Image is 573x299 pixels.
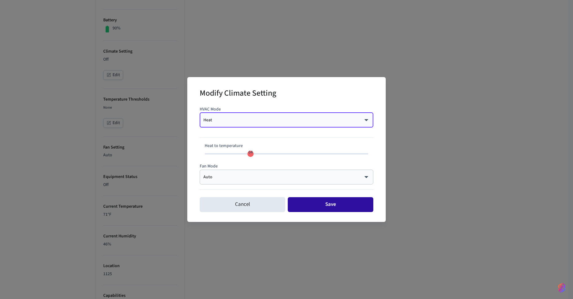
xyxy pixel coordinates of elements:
[558,283,566,293] img: SeamLogoGradient.69752ec5.svg
[248,149,253,155] span: 64
[200,84,276,103] h2: Modify Climate Setting
[200,106,373,113] p: HVAC Mode
[203,174,370,180] div: Auto
[288,197,373,212] button: Save
[200,163,373,170] p: Fan Mode
[203,117,370,123] div: Heat
[200,197,285,212] button: Cancel
[205,143,368,149] p: Heat to temperature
